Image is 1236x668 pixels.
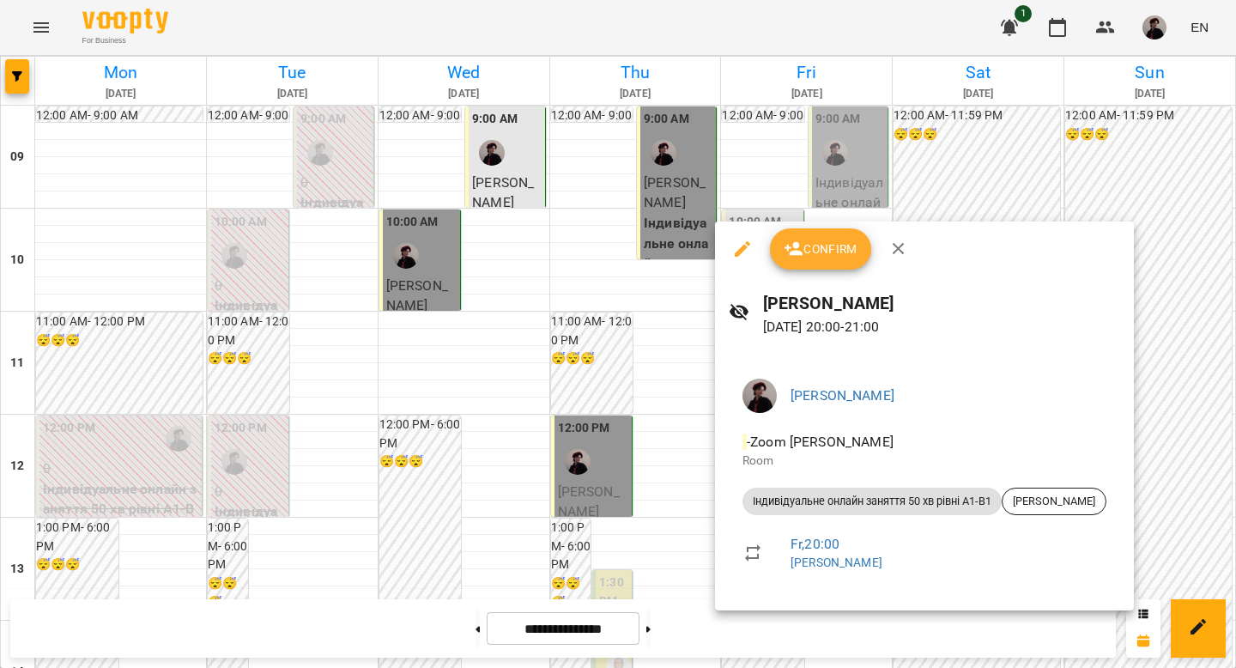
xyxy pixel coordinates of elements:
[791,556,882,569] a: [PERSON_NAME]
[742,452,1106,470] p: Room
[770,228,871,270] button: Confirm
[742,494,1002,509] span: Індивідуальне онлайн заняття 50 хв рівні А1-В1
[784,239,857,259] span: Confirm
[791,536,839,552] a: Fr , 20:00
[742,379,777,413] img: 7d603b6c0277b58a862e2388d03b3a1c.jpg
[742,434,897,450] span: - Zoom [PERSON_NAME]
[763,317,1120,337] p: [DATE] 20:00 - 21:00
[791,387,894,404] a: [PERSON_NAME]
[1002,488,1106,515] div: [PERSON_NAME]
[1003,494,1106,509] span: [PERSON_NAME]
[763,290,1120,317] h6: [PERSON_NAME]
